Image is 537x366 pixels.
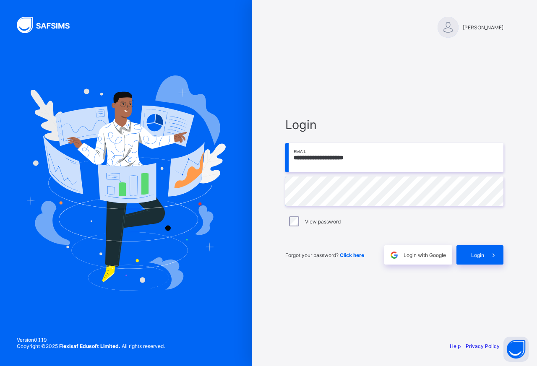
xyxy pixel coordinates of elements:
span: Forgot your password? [285,252,364,258]
span: Login [285,117,503,132]
img: Hero Image [26,75,226,290]
a: Click here [340,252,364,258]
label: View password [305,218,341,225]
img: SAFSIMS Logo [17,17,80,33]
a: Privacy Policy [466,343,500,349]
strong: Flexisaf Edusoft Limited. [59,343,120,349]
span: [PERSON_NAME] [463,24,503,31]
span: Version 0.1.19 [17,337,165,343]
button: Open asap [503,337,529,362]
img: google.396cfc9801f0270233282035f929180a.svg [389,250,399,260]
span: Login with Google [404,252,446,258]
span: Login [471,252,484,258]
a: Help [450,343,461,349]
span: Copyright © 2025 All rights reserved. [17,343,165,349]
